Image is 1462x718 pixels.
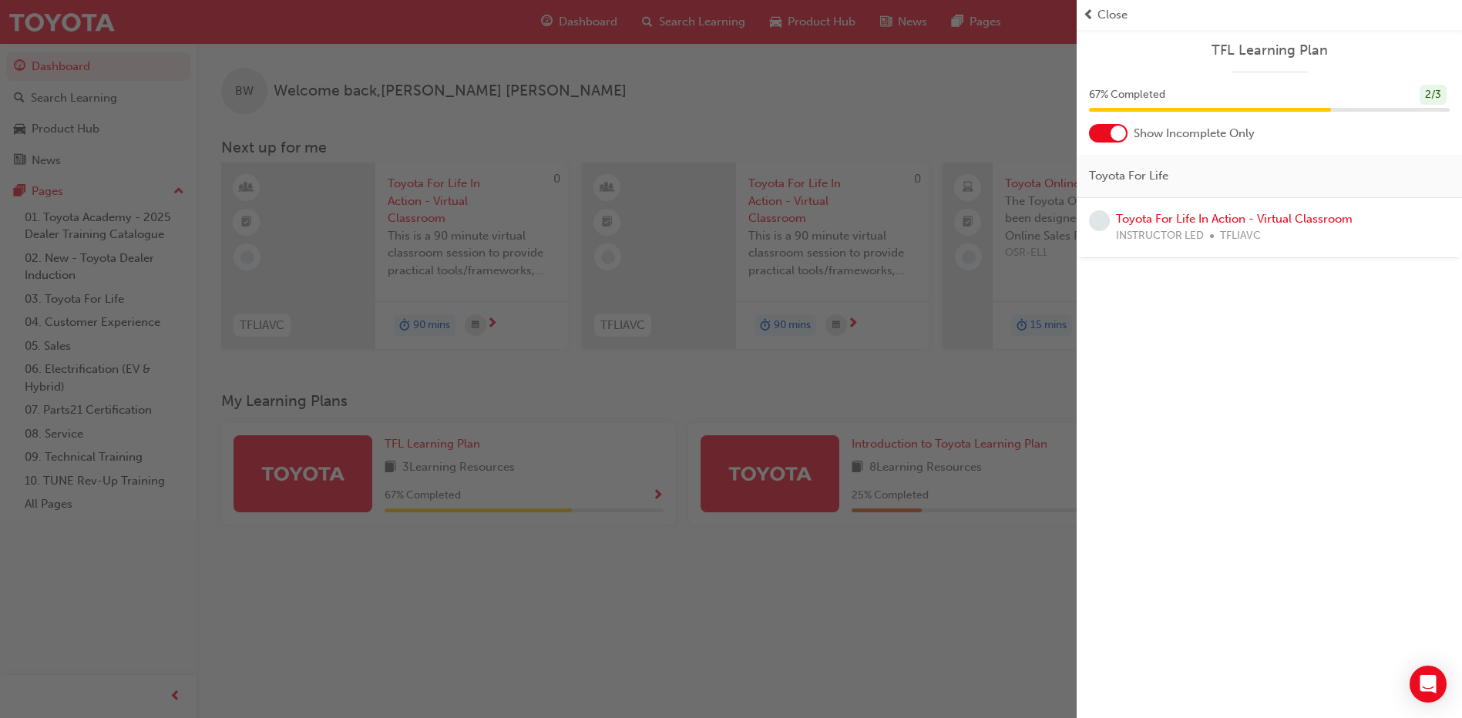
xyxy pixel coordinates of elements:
span: Close [1097,6,1128,24]
span: INSTRUCTOR LED [1116,227,1204,245]
span: Toyota For Life [1089,167,1168,185]
div: 2 / 3 [1420,85,1447,106]
span: TFLIAVC [1220,227,1261,245]
button: prev-iconClose [1083,6,1456,24]
span: Show Incomplete Only [1134,125,1255,143]
span: prev-icon [1083,6,1094,24]
a: TFL Learning Plan [1089,42,1450,59]
a: Toyota For Life In Action - Virtual Classroom [1116,212,1353,226]
span: learningRecordVerb_NONE-icon [1089,210,1110,231]
div: Open Intercom Messenger [1410,666,1447,703]
span: 67 % Completed [1089,86,1165,104]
